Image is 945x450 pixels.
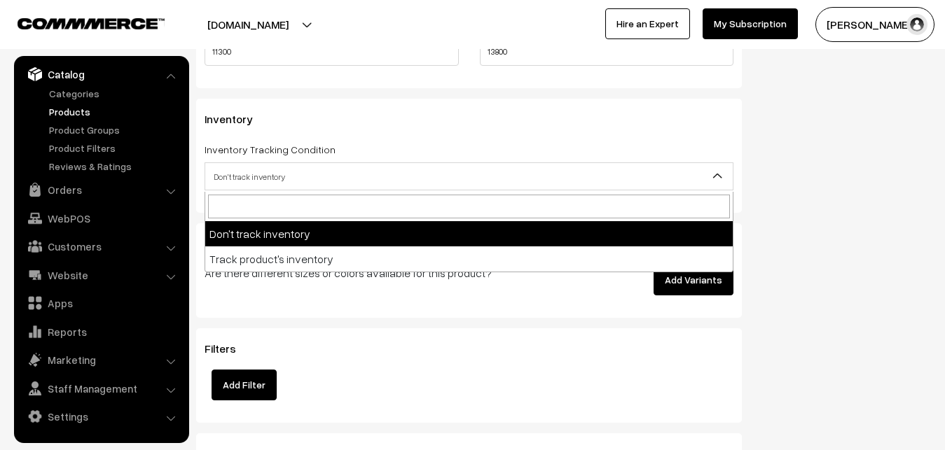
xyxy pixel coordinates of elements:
a: COMMMERCE [18,14,140,31]
a: Settings [18,404,184,429]
span: Don't track inventory [205,164,733,189]
a: Product Filters [46,141,184,155]
label: Inventory Tracking Condition [205,142,336,157]
img: user [906,14,927,35]
a: Categories [46,86,184,101]
a: Product Groups [46,122,184,137]
a: Orders [18,177,184,202]
p: Are there different sizes or colors available for this product? [205,265,550,281]
a: WebPOS [18,206,184,231]
input: Selling Price [480,38,734,66]
a: Apps [18,290,184,316]
a: Catalog [18,62,184,87]
li: Track product's inventory [205,246,733,272]
a: Customers [18,234,184,259]
a: Staff Management [18,376,184,401]
a: Hire an Expert [605,8,690,39]
input: Original Price [205,38,459,66]
img: COMMMERCE [18,18,165,29]
a: Reviews & Ratings [46,159,184,174]
span: Inventory [205,112,270,126]
a: Products [46,104,184,119]
a: Reports [18,319,184,344]
a: My Subscription [703,8,798,39]
button: [DOMAIN_NAME] [158,7,338,42]
button: Add Filter [212,370,277,400]
a: Website [18,262,184,288]
a: Marketing [18,347,184,372]
li: Don't track inventory [205,221,733,246]
button: [PERSON_NAME] [815,7,934,42]
span: Don't track inventory [205,162,733,190]
span: Filters [205,342,253,356]
button: Add Variants [654,265,733,295]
